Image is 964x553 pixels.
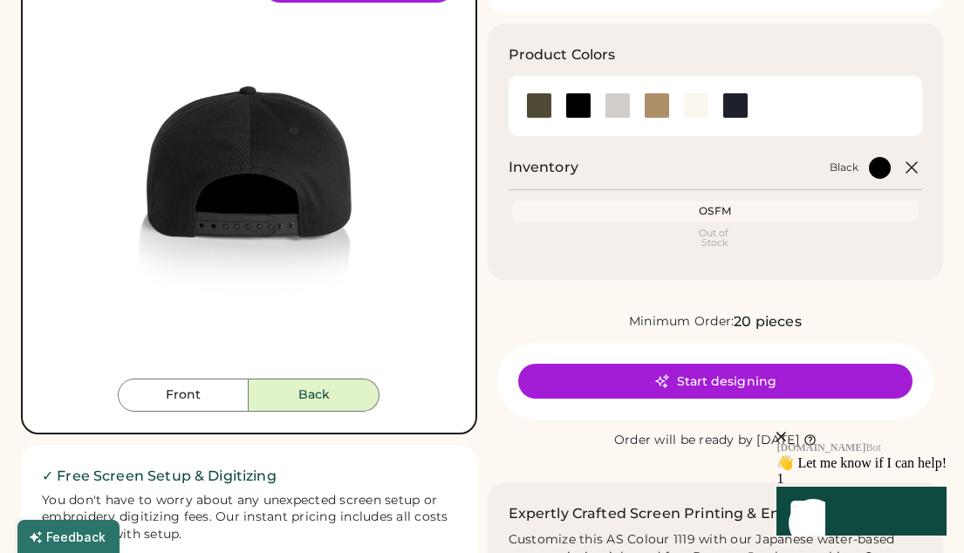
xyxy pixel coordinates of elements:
[672,329,960,550] iframe: Front Chat
[516,229,916,248] div: Out of Stock
[509,503,847,524] h2: Expertly Crafted Screen Printing & Embroidery
[509,157,578,178] h2: Inventory
[518,364,913,399] button: Start designing
[118,379,249,412] button: Front
[614,432,754,449] div: Order will be ready by
[249,379,379,412] button: Back
[830,160,858,174] div: Black
[509,44,616,65] h3: Product Colors
[42,466,456,487] h2: ✓ Free Screen Setup & Digitizing
[734,311,801,332] div: 20 pieces
[42,492,456,544] div: You don't have to worry about any unexpected screen setup or embroidery digitizing fees. Our inst...
[629,313,735,331] div: Minimum Order:
[516,204,916,218] div: OSFM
